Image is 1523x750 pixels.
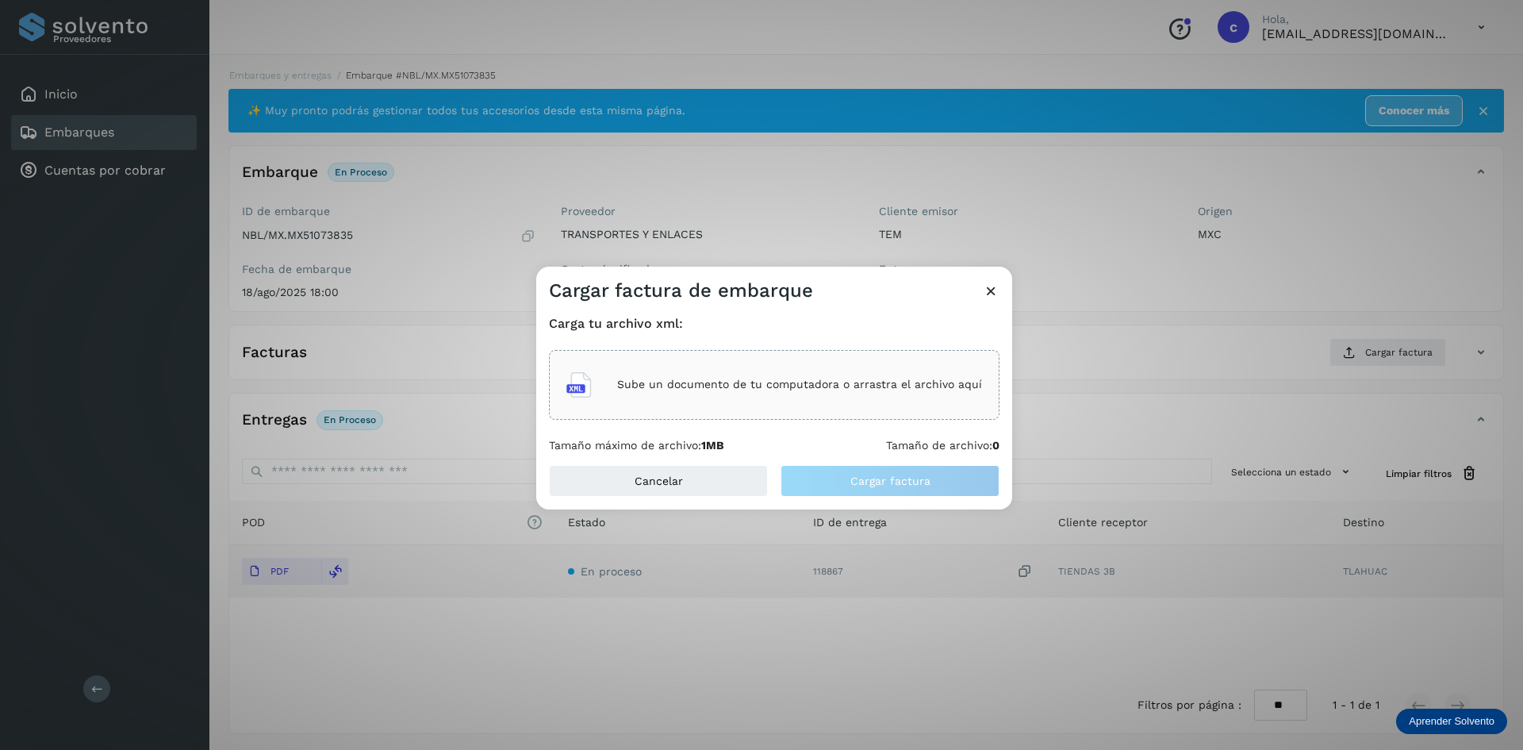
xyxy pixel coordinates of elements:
[992,439,999,452] b: 0
[701,439,724,452] b: 1MB
[635,475,683,487] span: Cancelar
[549,439,724,452] p: Tamaño máximo de archivo:
[549,465,768,497] button: Cancelar
[549,279,813,302] h3: Cargar factura de embarque
[886,439,999,452] p: Tamaño de archivo:
[617,378,982,391] p: Sube un documento de tu computadora o arrastra el archivo aquí
[1409,715,1494,728] p: Aprender Solvento
[549,316,999,331] h4: Carga tu archivo xml:
[781,465,999,497] button: Cargar factura
[1396,709,1507,734] div: Aprender Solvento
[850,475,930,487] span: Cargar factura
